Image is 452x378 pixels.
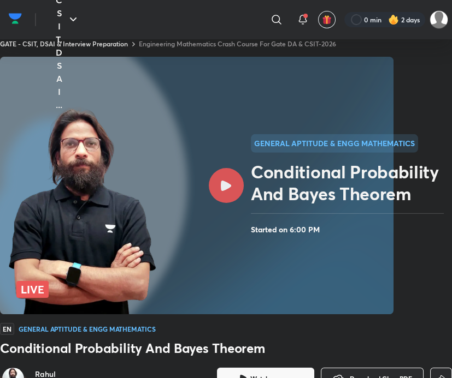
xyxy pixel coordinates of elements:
[430,10,448,29] img: Varsha Sharma
[388,14,399,25] img: streak
[318,11,336,28] button: avatar
[9,10,22,27] img: Company Logo
[19,326,156,332] h4: General Aptitude & Engg Mathematics
[322,15,332,25] img: avatar
[251,161,448,205] h2: Conditional Probability And Bayes Theorem
[9,10,22,29] a: Company Logo
[251,223,448,237] h4: Started on 6:00 PM
[139,39,336,48] a: Engineering Mathematics Crash Course For Gate DA & CSIT-2026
